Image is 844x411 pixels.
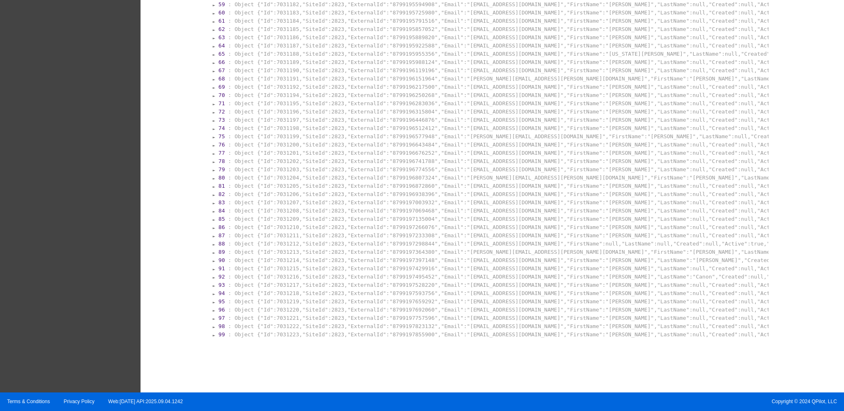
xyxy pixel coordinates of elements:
span: : [228,191,232,197]
span: 92 [218,274,225,280]
span: : [228,307,232,313]
span: 66 [218,59,225,65]
span: 63 [218,34,225,40]
a: Web:[DATE] API:2025.09.04.1242 [108,399,183,404]
span: 81 [218,183,225,189]
span: : [228,150,232,156]
span: 88 [218,241,225,247]
span: : [228,331,232,338]
span: : [228,158,232,164]
span: : [228,43,232,49]
span: : [228,274,232,280]
span: 71 [218,100,225,106]
span: 59 [218,1,225,7]
span: : [228,92,232,98]
span: : [228,249,232,255]
span: : [228,315,232,321]
span: 79 [218,166,225,172]
span: Copyright © 2024 QPilot, LLC [429,399,837,404]
span: 86 [218,224,225,230]
span: 73 [218,117,225,123]
span: : [228,133,232,139]
span: 99 [218,331,225,338]
span: 98 [218,323,225,329]
span: 70 [218,92,225,98]
span: : [228,175,232,181]
span: 72 [218,109,225,115]
span: 87 [218,232,225,239]
span: : [228,26,232,32]
span: : [228,216,232,222]
span: 82 [218,191,225,197]
span: : [228,232,232,239]
span: : [228,100,232,106]
a: Privacy Policy [64,399,95,404]
span: : [228,241,232,247]
span: 77 [218,150,225,156]
span: 91 [218,265,225,272]
span: 94 [218,290,225,296]
span: 83 [218,199,225,205]
span: : [228,9,232,16]
span: 85 [218,216,225,222]
span: : [228,34,232,40]
span: : [228,298,232,305]
span: 84 [218,208,225,214]
span: 74 [218,125,225,131]
span: : [228,1,232,7]
span: : [228,199,232,205]
span: : [228,265,232,272]
span: : [228,208,232,214]
span: : [228,76,232,82]
span: 78 [218,158,225,164]
span: : [228,290,232,296]
span: 95 [218,298,225,305]
span: : [228,117,232,123]
span: 80 [218,175,225,181]
span: 76 [218,142,225,148]
span: : [228,166,232,172]
span: 68 [218,76,225,82]
span: 90 [218,257,225,263]
span: 75 [218,133,225,139]
span: : [228,18,232,24]
span: 65 [218,51,225,57]
span: 61 [218,18,225,24]
span: 64 [218,43,225,49]
span: : [228,51,232,57]
span: 62 [218,26,225,32]
span: 96 [218,307,225,313]
span: 93 [218,282,225,288]
span: : [228,59,232,65]
span: : [228,183,232,189]
span: : [228,224,232,230]
span: 97 [218,315,225,321]
span: : [228,84,232,90]
span: 67 [218,67,225,73]
span: : [228,282,232,288]
span: : [228,67,232,73]
span: : [228,323,232,329]
span: : [228,142,232,148]
span: : [228,125,232,131]
span: : [228,109,232,115]
span: 69 [218,84,225,90]
a: Terms & Conditions [7,399,50,404]
span: : [228,257,232,263]
span: 89 [218,249,225,255]
span: 60 [218,9,225,16]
